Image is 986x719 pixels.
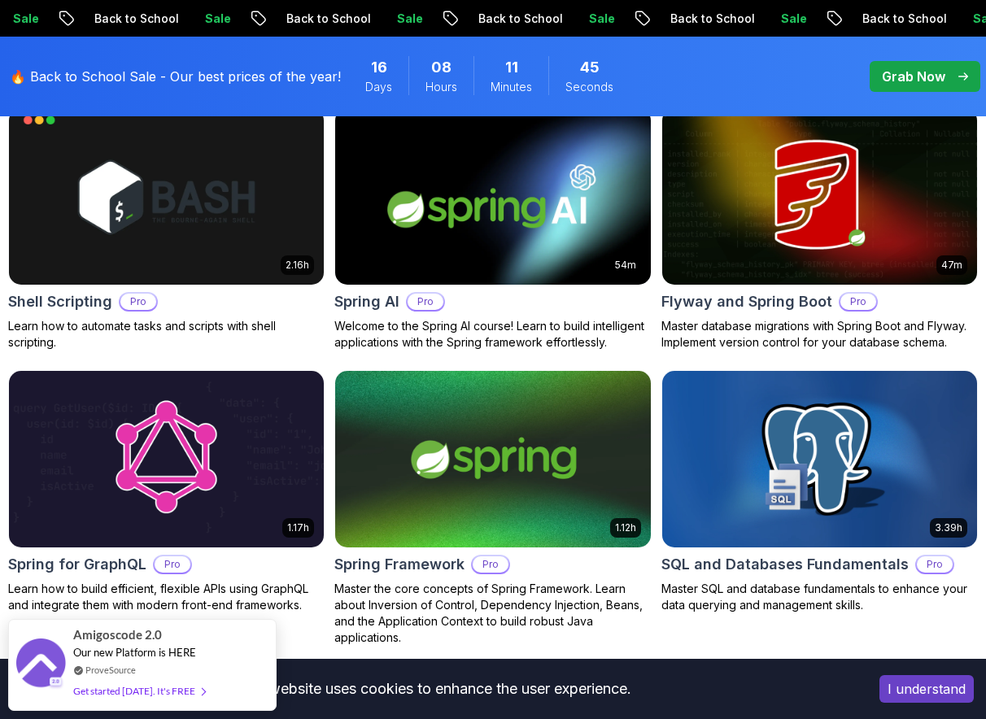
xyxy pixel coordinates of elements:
[334,370,651,646] a: Spring Framework card1.12hSpring FrameworkProMaster the core concepts of Spring Framework. Learn ...
[8,290,112,313] h2: Shell Scripting
[9,108,324,285] img: Shell Scripting card
[328,104,659,290] img: Spring AI card
[879,675,974,703] button: Accept cookies
[85,663,136,677] a: ProveSource
[661,553,909,576] h2: SQL and Databases Fundamentals
[268,11,379,27] p: Back to School
[334,553,465,576] h2: Spring Framework
[662,108,977,285] img: Flyway and Spring Boot card
[10,67,341,86] p: 🔥 Back to School Sale - Our best prices of the year!
[8,318,325,351] p: Learn how to automate tasks and scripts with shell scripting.
[425,79,457,95] span: Hours
[763,11,815,27] p: Sale
[661,318,978,351] p: Master database migrations with Spring Boot and Flyway. Implement version control for your databa...
[661,370,978,613] a: SQL and Databases Fundamentals card3.39hSQL and Databases FundamentalsProMaster SQL and database ...
[661,290,832,313] h2: Flyway and Spring Boot
[840,294,876,310] p: Pro
[12,671,855,707] div: This website uses cookies to enhance the user experience.
[580,56,600,79] span: 45 Seconds
[371,56,387,79] span: 16 Days
[615,521,636,534] p: 1.12h
[8,553,146,576] h2: Spring for GraphQL
[661,581,978,613] p: Master SQL and database fundamentals to enhance your data querying and management skills.
[9,371,324,547] img: Spring for GraphQL card
[155,556,190,573] p: Pro
[16,638,65,691] img: provesource social proof notification image
[73,625,162,644] span: Amigoscode 2.0
[615,259,636,272] p: 54m
[661,107,978,351] a: Flyway and Spring Boot card47mFlyway and Spring BootProMaster database migrations with Spring Boo...
[935,521,962,534] p: 3.39h
[473,556,508,573] p: Pro
[365,79,392,95] span: Days
[73,682,205,700] div: Get started [DATE]. It's FREE
[8,107,325,351] a: Shell Scripting card2.16hShell ScriptingProLearn how to automate tasks and scripts with shell scr...
[882,67,945,86] p: Grab Now
[379,11,431,27] p: Sale
[76,11,187,27] p: Back to School
[334,581,651,646] p: Master the core concepts of Spring Framework. Learn about Inversion of Control, Dependency Inject...
[662,371,977,547] img: SQL and Databases Fundamentals card
[431,56,452,79] span: 8 Hours
[8,581,325,613] p: Learn how to build efficient, flexible APIs using GraphQL and integrate them with modern front-en...
[571,11,623,27] p: Sale
[652,11,763,27] p: Back to School
[334,107,651,351] a: Spring AI card54mSpring AIProWelcome to the Spring AI course! Learn to build intelligent applicat...
[334,290,399,313] h2: Spring AI
[287,521,309,534] p: 1.17h
[187,11,239,27] p: Sale
[917,556,953,573] p: Pro
[565,79,613,95] span: Seconds
[286,259,309,272] p: 2.16h
[941,259,962,272] p: 47m
[335,371,650,547] img: Spring Framework card
[334,318,651,351] p: Welcome to the Spring AI course! Learn to build intelligent applications with the Spring framewor...
[408,294,443,310] p: Pro
[73,646,196,659] span: Our new Platform is HERE
[505,56,518,79] span: 11 Minutes
[8,370,325,613] a: Spring for GraphQL card1.17hSpring for GraphQLProLearn how to build efficient, flexible APIs usin...
[844,11,955,27] p: Back to School
[120,294,156,310] p: Pro
[460,11,571,27] p: Back to School
[491,79,532,95] span: Minutes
